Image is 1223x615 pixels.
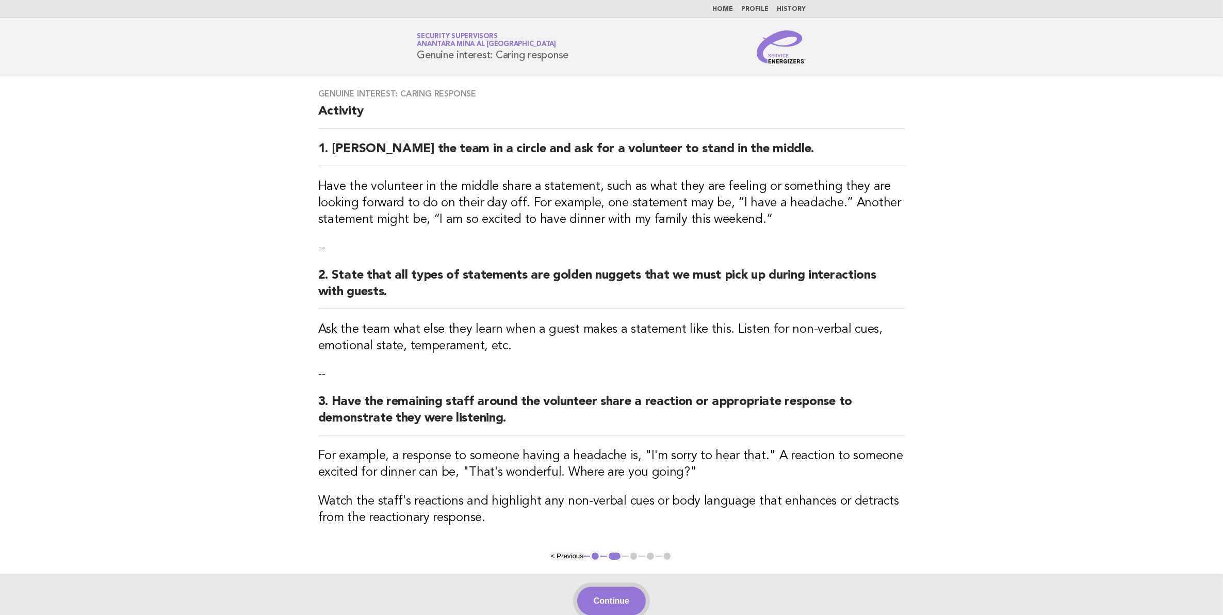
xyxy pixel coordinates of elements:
h3: Ask the team what else they learn when a guest makes a statement like this. Listen for non-verbal... [318,321,905,354]
h1: Genuine interest: Caring response [417,34,569,60]
a: Home [713,6,733,12]
p: -- [318,367,905,381]
a: Profile [742,6,769,12]
a: History [777,6,806,12]
span: Anantara Mina al [GEOGRAPHIC_DATA] [417,41,557,48]
h2: 3. Have the remaining staff around the volunteer share a reaction or appropriate response to demo... [318,394,905,435]
button: 1 [590,551,600,561]
h2: Activity [318,103,905,128]
h3: Have the volunteer in the middle share a statement, such as what they are feeling or something th... [318,179,905,228]
h2: 1. [PERSON_NAME] the team in a circle and ask for a volunteer to stand in the middle. [318,141,905,166]
h3: For example, a response to someone having a headache is, "I'm sorry to hear that." A reaction to ... [318,448,905,481]
p: -- [318,240,905,255]
a: Security SupervisorsAnantara Mina al [GEOGRAPHIC_DATA] [417,33,557,47]
h2: 2. State that all types of statements are golden nuggets that we must pick up during interactions... [318,267,905,309]
h3: Genuine interest: Caring response [318,89,905,99]
button: < Previous [551,552,583,560]
img: Service Energizers [757,30,806,63]
h3: Watch the staff's reactions and highlight any non-verbal cues or body language that enhances or d... [318,493,905,526]
button: 2 [607,551,622,561]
